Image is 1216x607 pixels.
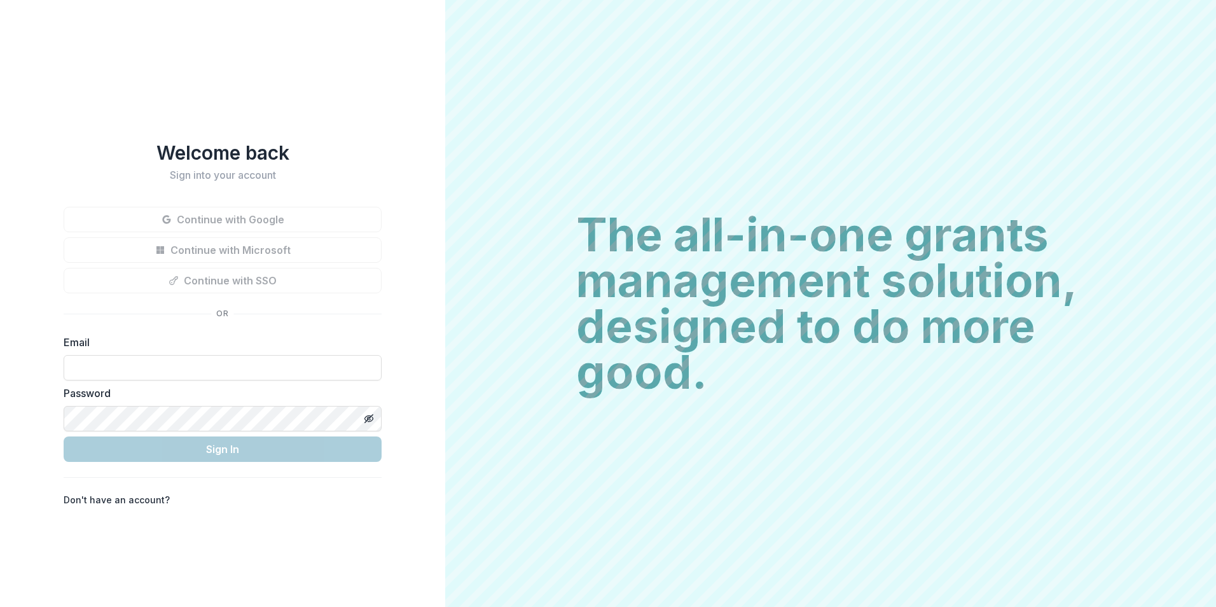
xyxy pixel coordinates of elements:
button: Continue with Microsoft [64,237,382,263]
button: Continue with Google [64,207,382,232]
h1: Welcome back [64,141,382,164]
button: Toggle password visibility [359,408,379,429]
p: Don't have an account? [64,493,170,506]
h2: Sign into your account [64,169,382,181]
label: Password [64,386,374,401]
button: Sign In [64,436,382,462]
button: Continue with SSO [64,268,382,293]
label: Email [64,335,374,350]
